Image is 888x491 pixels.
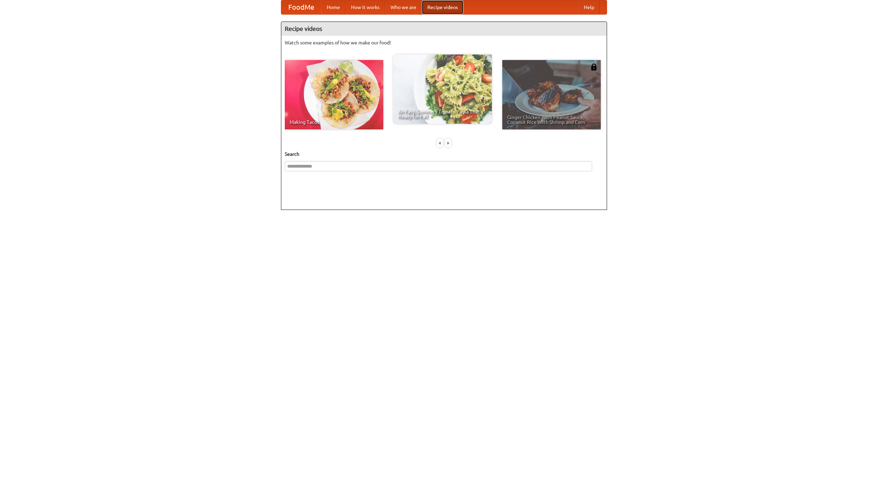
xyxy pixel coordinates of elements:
span: Making Tacos [290,120,378,125]
a: Who we are [385,0,422,14]
a: Help [578,0,600,14]
a: FoodMe [281,0,321,14]
a: Recipe videos [422,0,463,14]
img: 483408.png [590,64,597,70]
a: Home [321,0,345,14]
a: An Easy, Summery Tomato Pasta That's Ready for Fall [393,54,492,124]
p: Watch some examples of how we make our food! [285,39,603,46]
div: « [437,138,443,147]
h5: Search [285,151,603,158]
h4: Recipe videos [281,22,607,36]
a: How it works [345,0,385,14]
a: Making Tacos [285,60,383,129]
span: An Easy, Summery Tomato Pasta That's Ready for Fall [398,109,487,119]
div: » [445,138,451,147]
